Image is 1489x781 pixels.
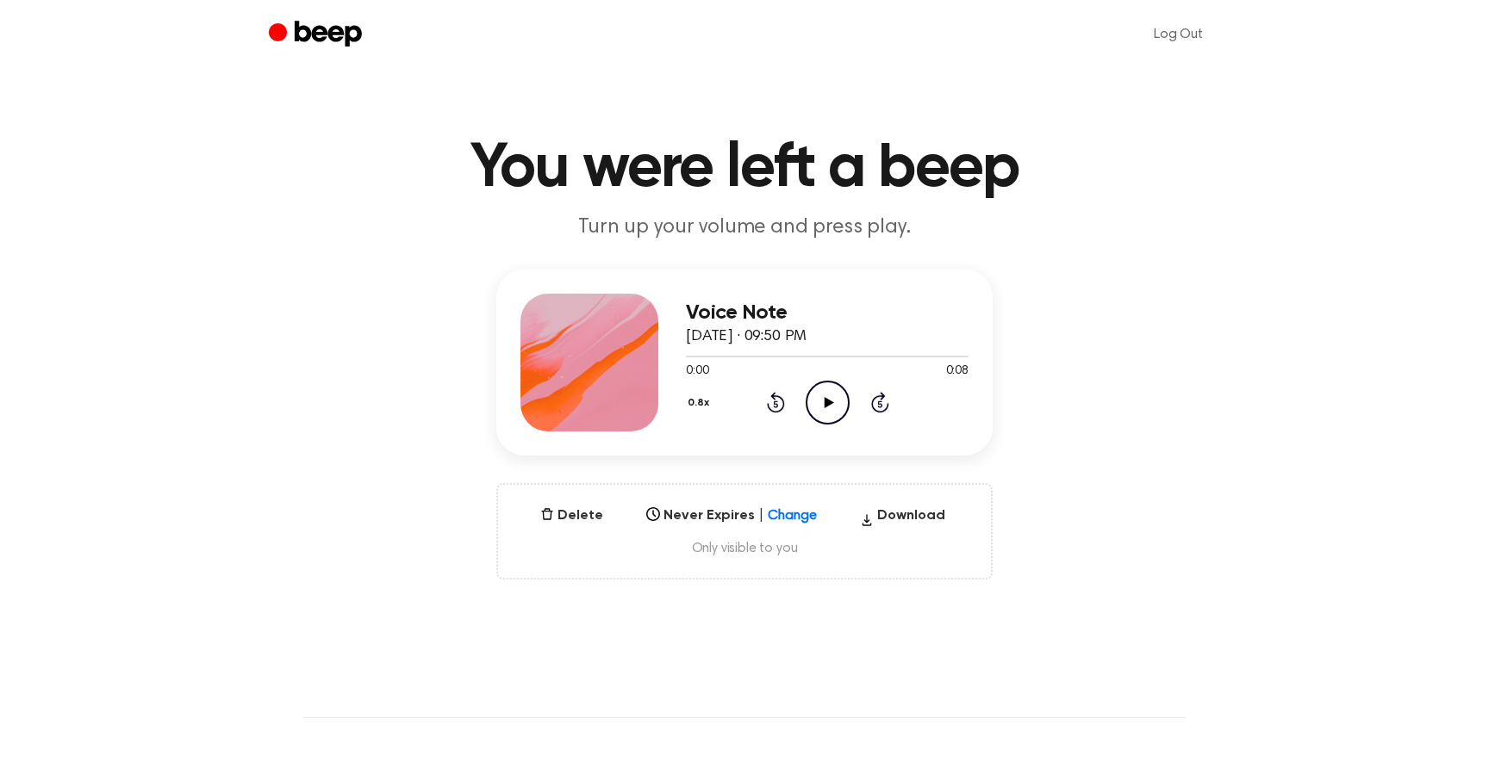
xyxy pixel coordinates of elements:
a: Log Out [1137,14,1220,55]
h3: Voice Note [686,301,969,325]
p: Turn up your volume and press play. [414,214,1075,242]
button: Download [853,505,952,533]
span: Only visible to you [519,540,970,557]
span: 0:00 [686,363,708,381]
span: 0:08 [946,363,969,381]
h1: You were left a beep [303,138,1186,200]
a: Beep [269,18,366,52]
span: [DATE] · 09:50 PM [686,329,807,344]
button: Delete [533,505,610,526]
button: 0.8x [686,388,716,418]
